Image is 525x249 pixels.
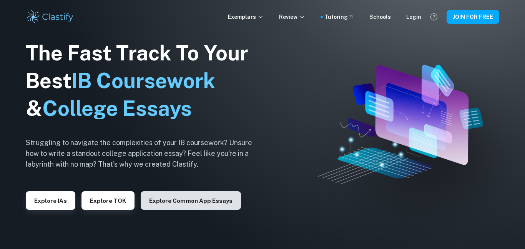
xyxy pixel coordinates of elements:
button: Explore TOK [81,191,135,210]
img: Clastify logo [26,9,75,25]
a: Explore IAs [26,197,75,204]
img: Clastify hero [318,65,483,184]
a: Schools [369,13,391,21]
p: Exemplars [228,13,264,21]
span: IB Coursework [71,69,215,93]
button: Explore Common App essays [141,191,241,210]
span: College Essays [42,96,192,120]
a: Explore TOK [81,197,135,204]
button: Help and Feedback [427,10,440,23]
a: Explore Common App essays [141,197,241,204]
a: Tutoring [324,13,354,21]
a: Login [406,13,421,21]
h1: The Fast Track To Your Best & [26,39,264,122]
h6: Struggling to navigate the complexities of your IB coursework? Unsure how to write a standout col... [26,137,264,170]
button: JOIN FOR FREE [447,10,499,24]
button: Explore IAs [26,191,75,210]
p: Review [279,13,305,21]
